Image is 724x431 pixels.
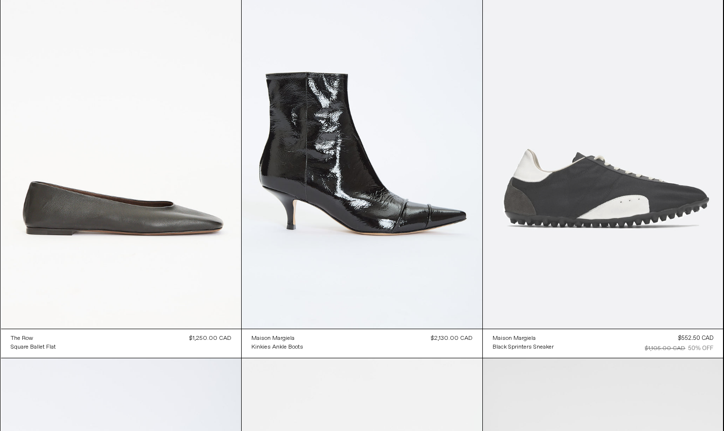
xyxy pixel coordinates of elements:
div: $1,105.00 CAD [645,344,685,353]
div: Maison Margiela [251,335,295,343]
div: $1,250.00 CAD [189,334,231,343]
a: Black Sprinters Sneaker [493,343,554,351]
div: The Row [11,335,33,343]
div: $2,130.00 CAD [431,334,473,343]
div: $552.50 CAD [678,334,713,343]
a: Maison Margiela [493,334,554,343]
a: Square Ballet Flat [11,343,56,351]
div: 50% OFF [688,344,713,353]
a: Maison Margiela [251,334,303,343]
a: Kinkies Ankle Boots [251,343,303,351]
div: Maison Margiela [493,335,536,343]
a: The Row [11,334,56,343]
